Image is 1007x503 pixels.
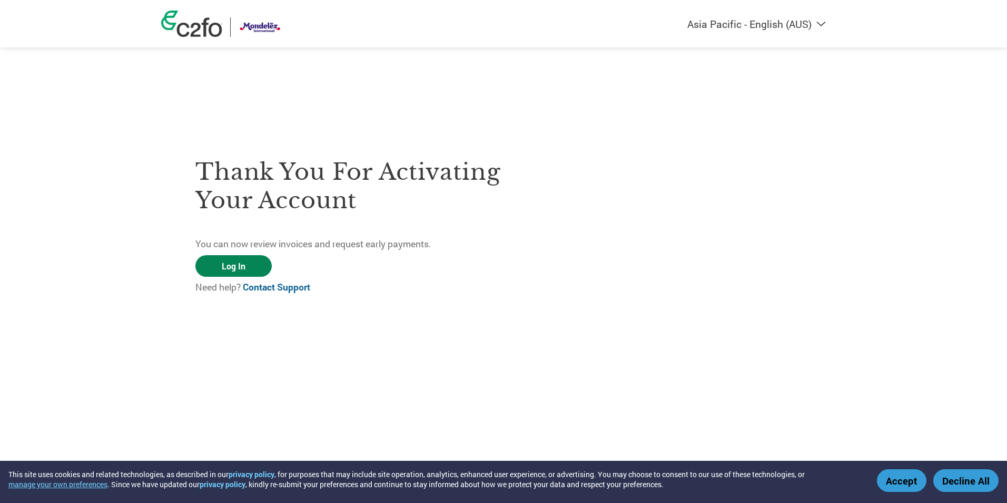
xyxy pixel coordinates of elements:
a: privacy policy [229,469,274,479]
img: Mondelez [239,17,283,37]
p: Need help? [195,280,504,294]
button: Decline All [933,469,999,492]
button: Accept [877,469,926,492]
button: manage your own preferences [8,479,107,489]
div: This site uses cookies and related technologies, as described in our , for purposes that may incl... [8,469,862,489]
a: Contact Support [243,281,310,293]
p: You can now review invoices and request early payments. [195,237,504,251]
h3: Thank you for activating your account [195,158,504,215]
a: Log In [195,255,272,277]
img: c2fo logo [161,11,222,37]
a: privacy policy [200,479,245,489]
